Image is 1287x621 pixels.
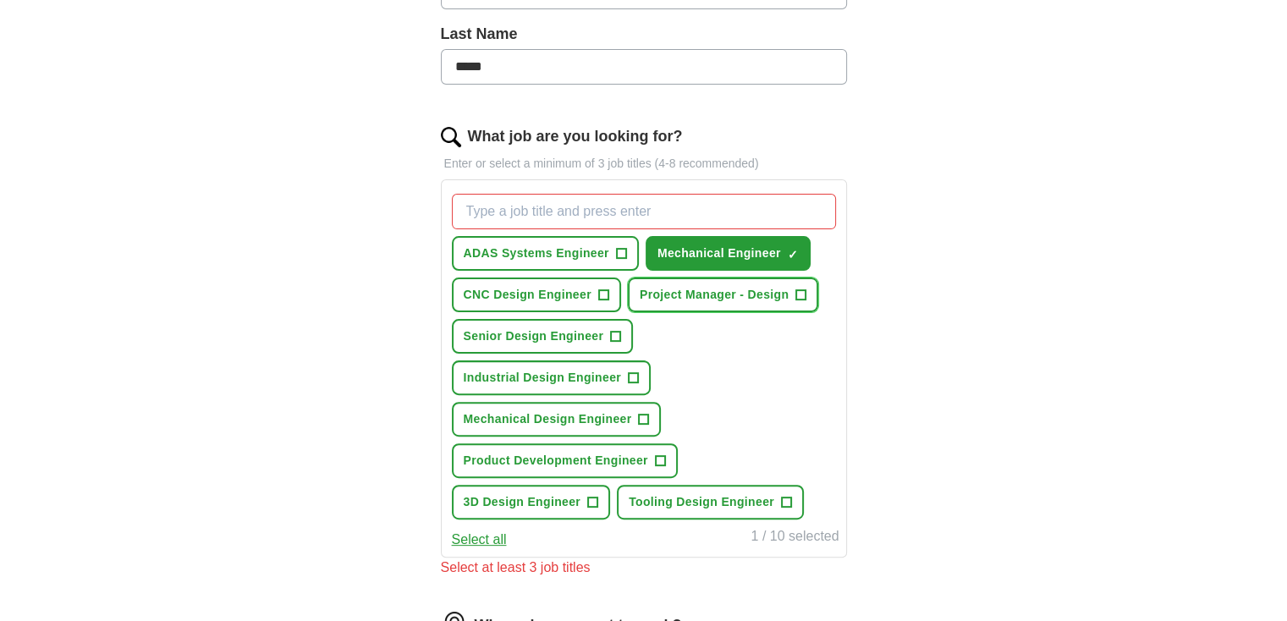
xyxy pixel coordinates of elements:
[452,443,678,478] button: Product Development Engineer
[464,369,621,387] span: Industrial Design Engineer
[452,236,639,271] button: ADAS Systems Engineer
[788,248,798,261] span: ✓
[441,127,461,147] img: search.png
[657,245,781,262] span: Mechanical Engineer
[464,245,609,262] span: ADAS Systems Engineer
[646,236,811,271] button: Mechanical Engineer✓
[452,278,621,312] button: CNC Design Engineer
[464,493,581,511] span: 3D Design Engineer
[452,485,611,519] button: 3D Design Engineer
[452,194,836,229] input: Type a job title and press enter
[617,485,804,519] button: Tooling Design Engineer
[452,360,651,395] button: Industrial Design Engineer
[629,493,774,511] span: Tooling Design Engineer
[464,286,591,304] span: CNC Design Engineer
[441,155,847,173] p: Enter or select a minimum of 3 job titles (4-8 recommended)
[441,23,847,46] label: Last Name
[751,526,839,550] div: 1 / 10 selected
[452,319,634,354] button: Senior Design Engineer
[468,125,683,148] label: What job are you looking for?
[628,278,818,312] button: Project Manager - Design
[452,402,662,437] button: Mechanical Design Engineer
[640,286,789,304] span: Project Manager - Design
[464,452,648,470] span: Product Development Engineer
[464,410,632,428] span: Mechanical Design Engineer
[441,558,847,578] div: Select at least 3 job titles
[464,327,604,345] span: Senior Design Engineer
[452,530,507,550] button: Select all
